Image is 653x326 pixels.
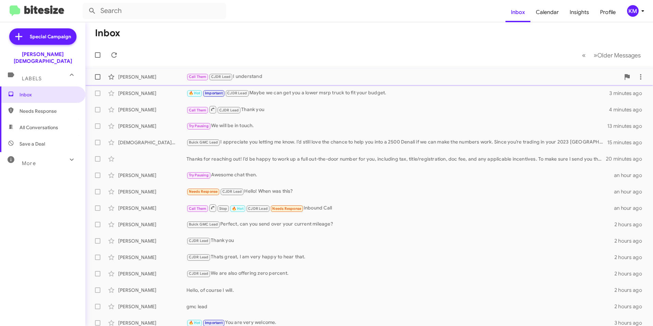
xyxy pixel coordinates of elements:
[614,188,648,195] div: an hour ago
[186,105,609,114] div: Thank you
[219,206,227,211] span: Stop
[594,51,597,59] span: »
[189,91,200,95] span: 🔥 Hot
[186,171,614,179] div: Awesome chat then.
[607,155,648,162] div: 20 minutes ago
[186,253,614,261] div: Thats great, I am very happy to hear that.
[118,90,186,97] div: [PERSON_NAME]
[186,122,607,130] div: We will be in touch.
[189,124,209,128] span: Try Pausing
[205,91,223,95] span: Important
[627,5,639,17] div: KM
[227,91,247,95] span: CJDR Lead
[614,287,648,294] div: 2 hours ago
[189,189,218,194] span: Needs Response
[607,139,648,146] div: 15 minutes ago
[614,221,648,228] div: 2 hours ago
[186,73,620,81] div: I understand
[222,189,242,194] span: CJDR Lead
[505,2,530,22] a: Inbox
[189,74,207,79] span: Call Them
[614,205,648,212] div: an hour ago
[614,270,648,277] div: 2 hours ago
[118,106,186,113] div: [PERSON_NAME]
[564,2,595,22] a: Insights
[186,89,609,97] div: Maybe we can get you a lower msrp truck to fit your budget.
[19,108,78,114] span: Needs Response
[186,204,614,212] div: Inbound Call
[95,28,120,39] h1: Inbox
[118,139,186,146] div: [DEMOGRAPHIC_DATA][PERSON_NAME]
[118,303,186,310] div: [PERSON_NAME]
[219,108,239,112] span: CJDR Lead
[186,188,614,195] div: Hello! When was this?
[19,91,78,98] span: Inbox
[118,237,186,244] div: [PERSON_NAME]
[19,124,58,131] span: All Conversations
[189,222,218,227] span: Buick GMC Lead
[186,303,614,310] div: gmc lead
[614,303,648,310] div: 2 hours ago
[614,172,648,179] div: an hour ago
[189,321,200,325] span: 🔥 Hot
[9,28,77,45] a: Special Campaign
[211,74,231,79] span: CJDR Lead
[118,270,186,277] div: [PERSON_NAME]
[248,206,268,211] span: CJDR Lead
[232,206,244,211] span: 🔥 Hot
[83,3,226,19] input: Search
[530,2,564,22] a: Calendar
[189,271,209,276] span: CJDR Lead
[19,140,45,147] span: Save a Deal
[118,221,186,228] div: [PERSON_NAME]
[186,138,607,146] div: I appreciate you letting me know. I’d still love the chance to help you into a 2500 Denali if we ...
[582,51,586,59] span: «
[614,254,648,261] div: 2 hours ago
[186,220,614,228] div: Perfect, can you send over your current mileage?
[205,321,223,325] span: Important
[597,52,641,59] span: Older Messages
[118,73,186,80] div: [PERSON_NAME]
[186,155,607,162] div: Thanks for reaching out! I’d be happy to work up a full out-the-door number for you, including ta...
[186,287,614,294] div: Hello, of course I will.
[607,123,648,130] div: 13 minutes ago
[118,188,186,195] div: [PERSON_NAME]
[609,90,648,97] div: 3 minutes ago
[609,106,648,113] div: 4 minutes ago
[578,48,645,62] nav: Page navigation example
[578,48,590,62] button: Previous
[595,2,621,22] a: Profile
[189,140,218,145] span: Buick GMC Lead
[189,206,207,211] span: Call Them
[614,237,648,244] div: 2 hours ago
[22,76,42,82] span: Labels
[118,123,186,130] div: [PERSON_NAME]
[118,172,186,179] div: [PERSON_NAME]
[189,255,209,259] span: CJDR Lead
[186,237,614,245] div: Thank you
[118,287,186,294] div: [PERSON_NAME]
[189,108,207,112] span: Call Them
[272,206,301,211] span: Needs Response
[189,173,209,177] span: Try Pausing
[22,160,36,166] span: More
[118,205,186,212] div: [PERSON_NAME]
[621,5,645,17] button: KM
[30,33,71,40] span: Special Campaign
[118,254,186,261] div: [PERSON_NAME]
[186,270,614,277] div: We are also offering zero percent.
[189,239,209,243] span: CJDR Lead
[589,48,645,62] button: Next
